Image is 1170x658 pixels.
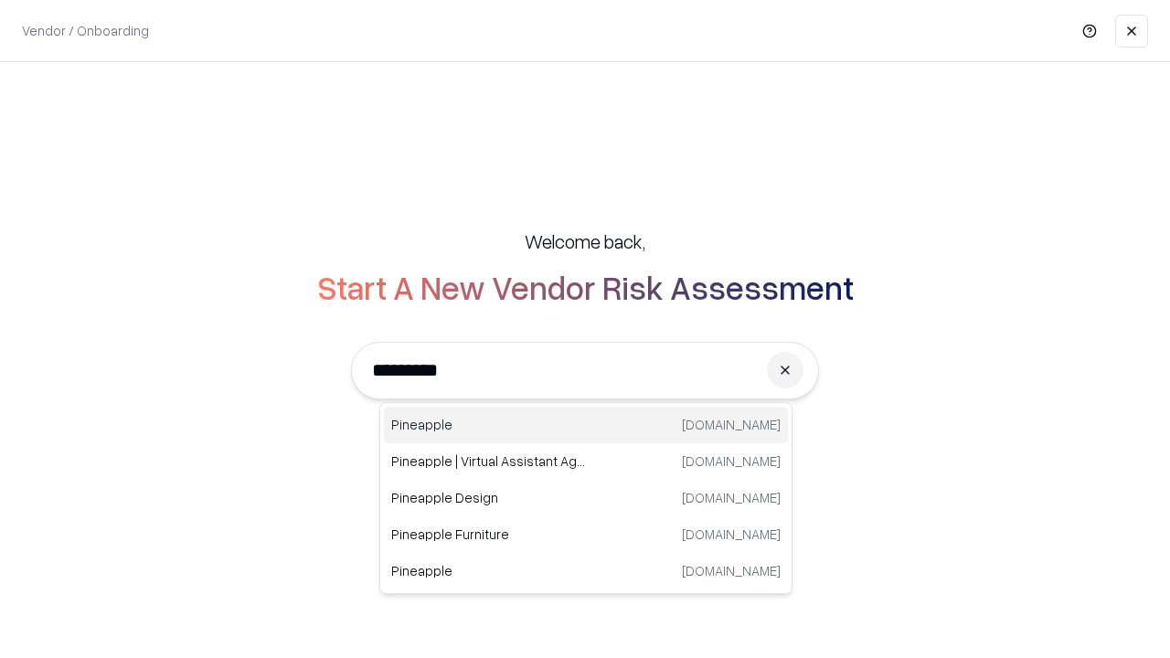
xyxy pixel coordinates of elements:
div: Suggestions [379,402,792,594]
p: Pineapple Furniture [391,525,586,544]
p: Pineapple | Virtual Assistant Agency [391,451,586,471]
p: Pineapple [391,415,586,434]
p: [DOMAIN_NAME] [682,488,781,507]
p: [DOMAIN_NAME] [682,525,781,544]
p: Vendor / Onboarding [22,21,149,40]
h2: Start A New Vendor Risk Assessment [317,269,854,305]
h5: Welcome back, [525,228,645,254]
p: [DOMAIN_NAME] [682,451,781,471]
p: Pineapple [391,561,586,580]
p: [DOMAIN_NAME] [682,415,781,434]
p: [DOMAIN_NAME] [682,561,781,580]
p: Pineapple Design [391,488,586,507]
